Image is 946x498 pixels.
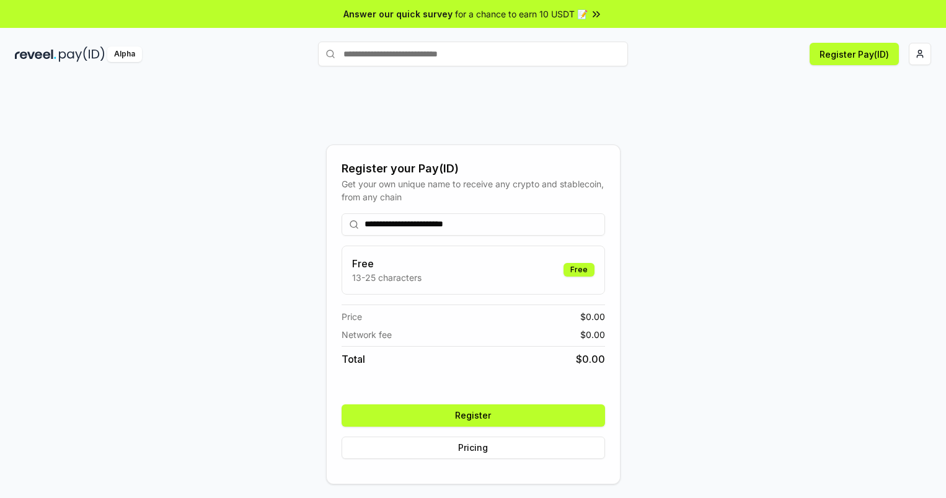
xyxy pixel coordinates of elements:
[342,404,605,427] button: Register
[810,43,899,65] button: Register Pay(ID)
[342,310,362,323] span: Price
[580,310,605,323] span: $ 0.00
[342,328,392,341] span: Network fee
[342,160,605,177] div: Register your Pay(ID)
[564,263,595,277] div: Free
[15,47,56,62] img: reveel_dark
[352,256,422,271] h3: Free
[342,177,605,203] div: Get your own unique name to receive any crypto and stablecoin, from any chain
[107,47,142,62] div: Alpha
[59,47,105,62] img: pay_id
[343,7,453,20] span: Answer our quick survey
[455,7,588,20] span: for a chance to earn 10 USDT 📝
[576,352,605,367] span: $ 0.00
[342,437,605,459] button: Pricing
[352,271,422,284] p: 13-25 characters
[342,352,365,367] span: Total
[580,328,605,341] span: $ 0.00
